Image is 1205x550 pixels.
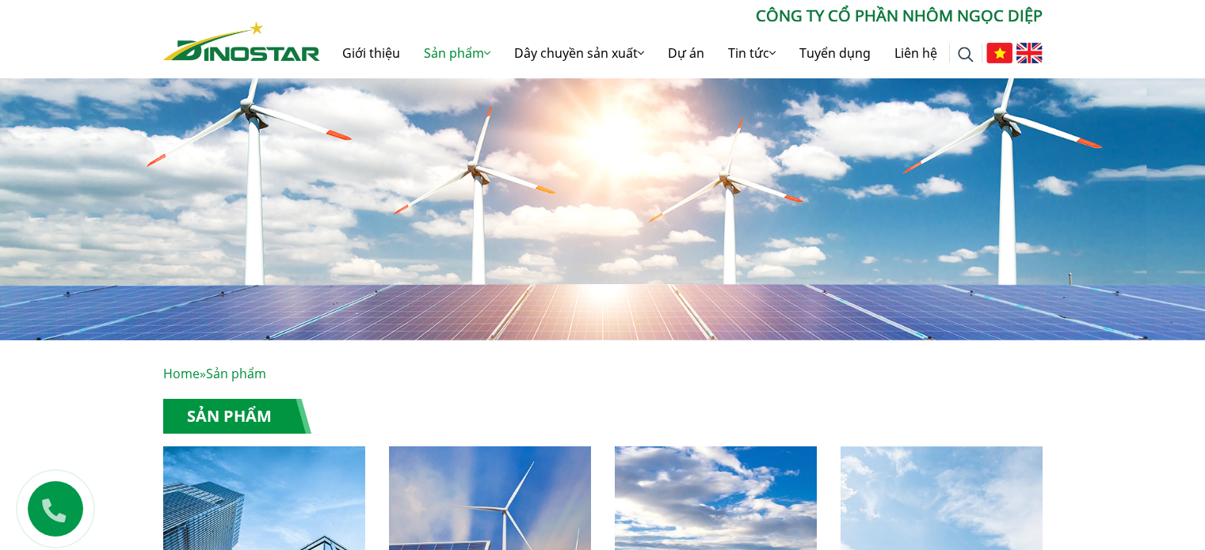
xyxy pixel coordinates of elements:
[787,28,883,78] a: Tuyển dụng
[883,28,949,78] a: Liên hệ
[163,399,311,434] h1: Sản phẩm
[412,28,502,78] a: Sản phẩm
[320,4,1043,28] p: CÔNG TY CỔ PHẦN NHÔM NGỌC DIỆP
[502,28,656,78] a: Dây chuyền sản xuất
[330,28,412,78] a: Giới thiệu
[1016,43,1043,63] img: English
[656,28,716,78] a: Dự án
[163,21,320,61] img: Nhôm Dinostar
[163,365,200,382] a: Home
[986,43,1012,63] img: Tiếng Việt
[958,47,974,63] img: search
[716,28,787,78] a: Tin tức
[206,365,266,382] span: Sản phẩm
[163,365,266,382] span: »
